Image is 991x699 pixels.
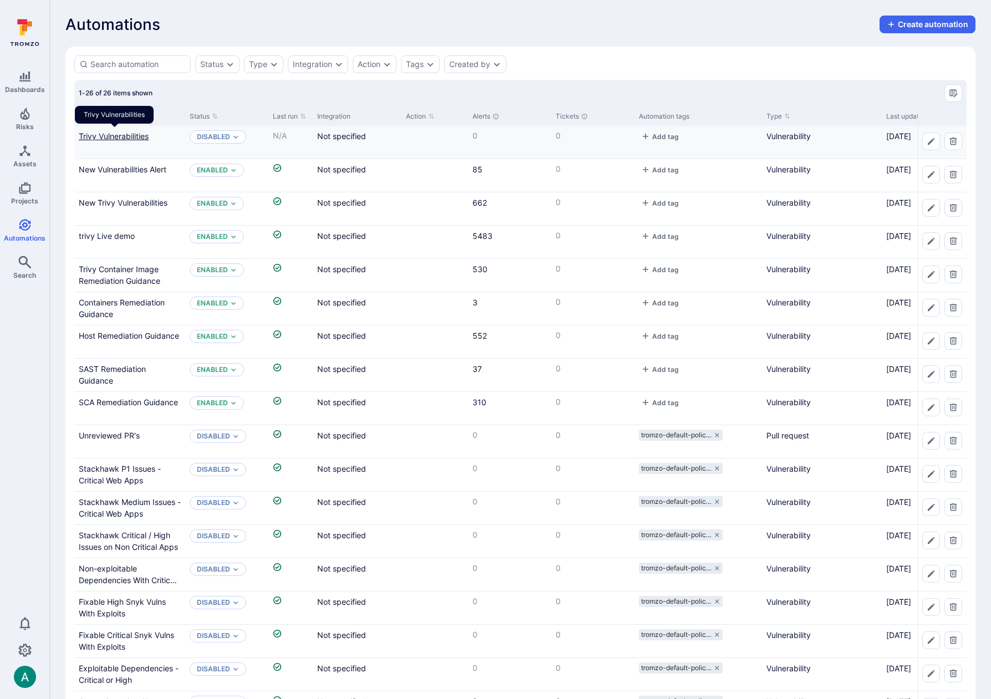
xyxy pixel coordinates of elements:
button: Delete automation [944,432,962,450]
div: tromzo-default-policy [639,629,723,640]
button: Delete automation [944,199,962,217]
div: Trivy Vulnerabilities [75,106,154,124]
p: 0 [556,164,630,175]
div: Cell for Tickets [551,159,634,192]
button: Expand dropdown [230,366,237,373]
button: Edit automation [922,199,940,217]
button: Delete automation [944,232,962,250]
div: Cell for Last run [268,259,313,292]
button: Expand dropdown [230,167,237,174]
button: add tag [639,132,681,141]
span: Automations [65,16,160,33]
button: Disabled [197,665,230,674]
span: [DATE] [886,264,911,274]
a: 5483 [472,231,492,241]
button: Delete automation [944,532,962,549]
button: Edit automation [922,399,940,416]
span: [DATE] [886,298,911,307]
span: tromzo-default-polic … [641,530,712,539]
button: Sort by Last run [273,112,306,121]
div: type filter [244,55,283,73]
button: Tags [406,60,424,69]
button: Enabled [197,399,228,407]
p: 0 [556,197,630,208]
button: Edit automation [922,432,940,450]
div: Integration [293,60,332,69]
div: action filter [353,55,397,73]
div: Cell for Automation name [74,159,185,192]
button: Edit automation [922,332,940,350]
button: Edit automation [922,532,940,549]
p: 0 [556,230,630,241]
a: 310 [472,397,486,407]
span: [DATE] [886,165,911,174]
p: Disabled [197,465,230,474]
div: Cell for Tickets [551,259,634,292]
button: create-automation-button [880,16,975,33]
div: tromzo-default-policy [639,662,723,674]
div: created by filter [444,55,506,73]
span: Not specified [317,131,366,141]
span: Not specified [317,165,366,174]
div: tags-cell- [639,164,758,177]
button: Disabled [197,432,230,441]
div: Cell for Integration [313,292,402,325]
button: Expand dropdown [230,200,237,207]
a: Fixable High Snyk Vulns With Exploits [79,597,166,618]
button: Edit automation [922,299,940,317]
div: tromzo-default-policy [639,596,723,607]
span: Projects [11,197,38,205]
button: Expand dropdown [426,60,435,69]
p: Vulnerability [766,297,877,308]
a: 662 [472,198,487,207]
span: Risks [16,123,34,131]
div: tags-cell- [639,230,758,244]
button: Expand dropdown [230,233,237,240]
a: New Trivy Vulnerabilities [79,198,167,207]
button: Expand dropdown [230,400,237,406]
span: [DATE] [886,331,911,340]
p: 0 [556,130,630,141]
div: Cell for Last run [268,292,313,325]
div: tags filter [401,55,440,73]
div: Cell for Automation name [74,192,185,225]
p: Vulnerability [766,197,877,208]
button: Expand dropdown [232,499,239,506]
span: tromzo-default-polic … [641,630,712,639]
span: Not specified [317,231,366,241]
button: Delete automation [944,598,962,616]
div: Cell for Status [185,192,268,225]
button: Expand dropdown [270,60,278,69]
button: Enabled [197,299,228,308]
p: 0 [556,297,630,308]
div: Created by [449,60,490,69]
div: Cell for [918,325,967,358]
div: Cell for Type [762,159,882,192]
p: Enabled [197,232,228,241]
button: add tag [639,299,681,307]
a: Unreviewed PR's [79,431,140,440]
div: tromzo-default-policy [639,430,723,441]
button: Edit automation [922,266,940,283]
button: Delete automation [944,399,962,416]
button: Enabled [197,266,228,274]
div: Cell for Last run [268,226,313,258]
p: Vulnerability [766,330,877,341]
button: Edit automation [922,665,940,682]
button: Enabled [197,166,228,175]
span: tromzo-default-polic … [641,464,712,473]
a: Stackhawk Critical / High Issues on Non Critical Apps [79,530,178,552]
button: Expand dropdown [232,466,239,473]
div: Cell for Automation name [74,359,185,391]
div: Cell for Integration [313,192,402,225]
div: Cell for Status [185,292,268,325]
div: Cell for Status [185,259,268,292]
span: Not specified [317,298,366,307]
div: Cell for Type [762,226,882,258]
button: add tag [639,365,681,374]
button: Expand dropdown [230,300,237,307]
div: integration filter [288,55,348,73]
div: Cell for Status [185,325,268,358]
